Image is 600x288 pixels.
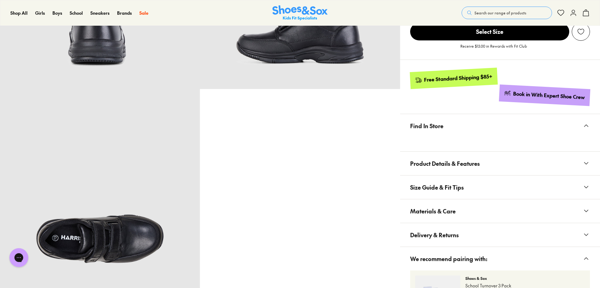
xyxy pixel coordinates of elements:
p: Shoes & Sox [465,275,585,281]
span: Select Size [410,23,569,40]
button: Find In Store [400,114,600,138]
a: Book in With Expert Shoe Crew [499,84,590,106]
span: Find In Store [410,117,443,135]
a: School [70,10,83,16]
p: Receive $13.00 in Rewards with Fit Club [460,43,527,55]
img: SNS_Logo_Responsive.svg [272,5,328,21]
button: Size Guide & Fit Tips [400,175,600,199]
button: Delivery & Returns [400,223,600,247]
iframe: Gorgias live chat messenger [6,246,31,269]
span: Materials & Care [410,202,456,220]
div: Book in With Expert Shoe Crew [513,90,585,101]
a: Brands [117,10,132,16]
a: Sale [139,10,148,16]
span: Product Details & Features [410,154,480,173]
span: We recommend pairing with: [410,249,487,268]
a: Free Standard Shipping $85+ [410,68,497,89]
span: Search our range of products [474,10,526,16]
button: Select Size [410,23,569,41]
a: Girls [35,10,45,16]
iframe: Find in Store [410,138,590,144]
a: Shop All [10,10,28,16]
span: Size Guide & Fit Tips [410,178,464,196]
a: Sneakers [90,10,110,16]
button: Search our range of products [462,7,552,19]
button: We recommend pairing with: [400,247,600,270]
a: Shoes & Sox [272,5,328,21]
a: Boys [52,10,62,16]
span: Delivery & Returns [410,226,459,244]
button: Materials & Care [400,199,600,223]
div: Free Standard Shipping $85+ [424,73,492,83]
button: Product Details & Features [400,152,600,175]
button: Add to Wishlist [572,23,590,41]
